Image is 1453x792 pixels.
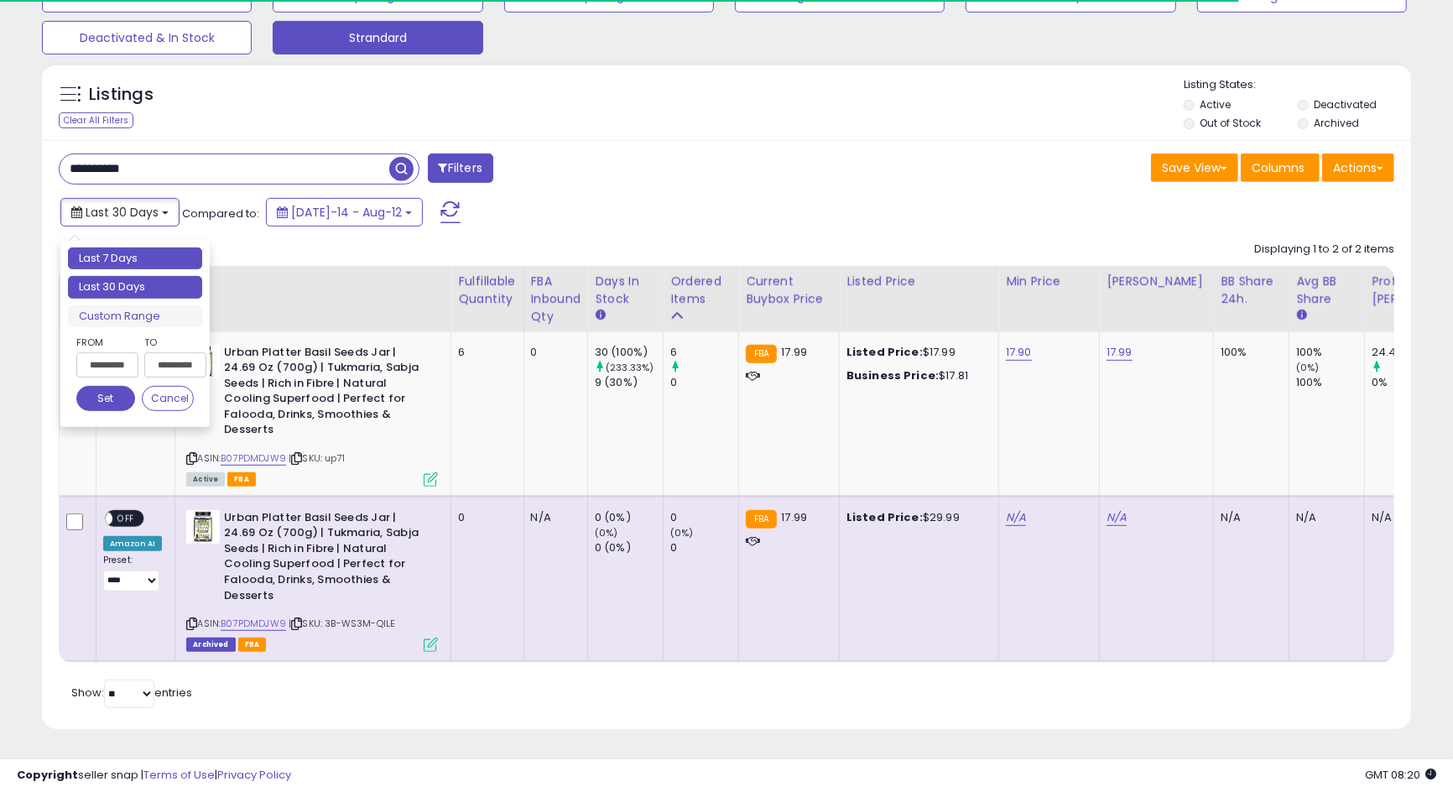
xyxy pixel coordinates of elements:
[746,345,777,363] small: FBA
[781,344,807,360] span: 17.99
[142,386,194,411] button: Cancel
[1006,344,1032,361] a: 17.90
[531,510,575,525] div: N/A
[186,638,235,652] span: Listings that have been deleted from Seller Central
[68,305,202,328] li: Custom Range
[182,273,444,290] div: Title
[458,510,510,525] div: 0
[746,510,777,529] small: FBA
[846,344,923,360] b: Listed Price:
[291,204,402,221] span: [DATE]-14 - Aug-12
[76,386,135,411] button: Set
[595,526,618,539] small: (0%)
[221,617,286,631] a: B07PDMDJW9
[103,536,162,551] div: Amazon AI
[1006,509,1026,526] a: N/A
[670,540,738,555] div: 0
[112,511,139,525] span: OFF
[42,21,252,55] button: Deactivated & In Stock
[89,83,154,107] h5: Listings
[1241,154,1320,182] button: Columns
[595,273,656,308] div: Days In Stock
[227,472,256,487] span: FBA
[186,345,438,485] div: ASIN:
[60,198,180,227] button: Last 30 Days
[595,345,663,360] div: 30 (100%)
[846,367,939,383] b: Business Price:
[186,510,438,650] div: ASIN:
[1221,510,1276,525] div: N/A
[670,273,732,308] div: Ordered Items
[1365,767,1436,783] span: 2025-09-12 08:20 GMT
[289,451,345,465] span: | SKU: up71
[670,526,694,539] small: (0%)
[224,345,428,442] b: Urban Platter Basil Seeds Jar | 24.69 Oz (700g) | Tukmaria, Sabja Seeds | Rich in Fibre | Natural...
[846,509,923,525] b: Listed Price:
[221,451,286,466] a: B07PDMDJW9
[670,345,738,360] div: 6
[59,112,133,128] div: Clear All Filters
[1200,116,1261,130] label: Out of Stock
[531,345,575,360] div: 0
[670,375,738,390] div: 0
[1107,273,1206,290] div: [PERSON_NAME]
[595,510,663,525] div: 0 (0%)
[1314,116,1359,130] label: Archived
[670,510,738,525] div: 0
[17,767,78,783] strong: Copyright
[1314,97,1377,112] label: Deactivated
[1221,345,1276,360] div: 100%
[1296,308,1306,323] small: Avg BB Share.
[17,768,291,784] div: seller snap | |
[217,767,291,783] a: Privacy Policy
[273,21,482,55] button: Strandard
[1296,375,1364,390] div: 100%
[595,308,605,323] small: Days In Stock.
[606,361,654,374] small: (233.33%)
[1322,154,1394,182] button: Actions
[224,510,428,607] b: Urban Platter Basil Seeds Jar | 24.69 Oz (700g) | Tukmaria, Sabja Seeds | Rich in Fibre | Natural...
[746,273,832,308] div: Current Buybox Price
[68,276,202,299] li: Last 30 Days
[266,198,423,227] button: [DATE]-14 - Aug-12
[1252,159,1305,176] span: Columns
[143,767,215,783] a: Terms of Use
[595,540,663,555] div: 0 (0%)
[182,206,259,221] span: Compared to:
[186,510,220,544] img: 51Xc2Ey8HEL._SL40_.jpg
[1006,273,1092,290] div: Min Price
[103,555,162,591] div: Preset:
[186,472,225,487] span: All listings currently available for purchase on Amazon
[595,375,663,390] div: 9 (30%)
[289,617,395,630] span: | SKU: 3B-WS3M-QILE
[68,247,202,270] li: Last 7 Days
[1200,97,1231,112] label: Active
[1221,273,1282,308] div: BB Share 24h.
[428,154,493,183] button: Filters
[781,509,807,525] span: 17.99
[1296,345,1364,360] div: 100%
[144,334,194,351] label: To
[86,204,159,221] span: Last 30 Days
[1296,273,1357,308] div: Avg BB Share
[238,638,267,652] span: FBA
[1107,509,1127,526] a: N/A
[846,510,986,525] div: $29.99
[846,345,986,360] div: $17.99
[1254,242,1394,258] div: Displaying 1 to 2 of 2 items
[1296,361,1320,374] small: (0%)
[1184,77,1411,93] p: Listing States:
[1296,510,1351,525] div: N/A
[71,685,192,701] span: Show: entries
[846,368,986,383] div: $17.81
[76,334,135,351] label: From
[458,273,516,308] div: Fulfillable Quantity
[846,273,992,290] div: Listed Price
[1107,344,1133,361] a: 17.99
[1151,154,1238,182] button: Save View
[458,345,510,360] div: 6
[531,273,581,326] div: FBA inbound Qty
